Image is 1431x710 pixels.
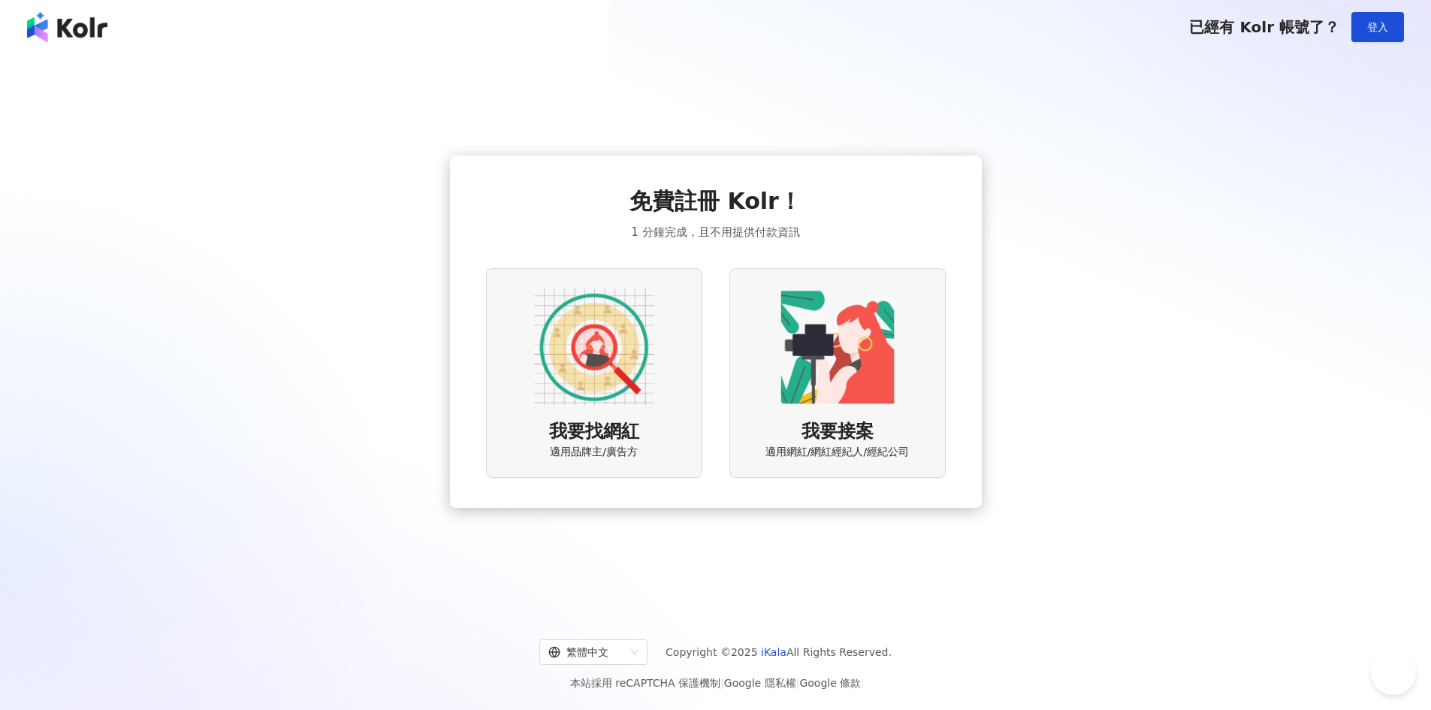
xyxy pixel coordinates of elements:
[570,674,861,692] span: 本站採用 reCAPTCHA 保護機制
[548,640,625,664] div: 繁體中文
[1189,18,1339,36] span: 已經有 Kolr 帳號了？
[1367,21,1388,33] span: 登入
[550,445,638,460] span: 適用品牌主/廣告方
[27,12,107,42] img: logo
[534,287,654,407] img: AD identity option
[1351,12,1404,42] button: 登入
[549,419,639,445] span: 我要找網紅
[724,677,796,689] a: Google 隱私權
[720,677,724,689] span: |
[666,643,892,661] span: Copyright © 2025 All Rights Reserved.
[629,186,802,217] span: 免費註冊 Kolr！
[799,677,861,689] a: Google 條款
[761,646,786,658] a: iKala
[1371,650,1416,695] iframe: Help Scout Beacon - Open
[631,223,799,241] span: 1 分鐘完成，且不用提供付款資訊
[765,445,909,460] span: 適用網紅/網紅經紀人/經紀公司
[777,287,898,407] img: KOL identity option
[796,677,800,689] span: |
[802,419,874,445] span: 我要接案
